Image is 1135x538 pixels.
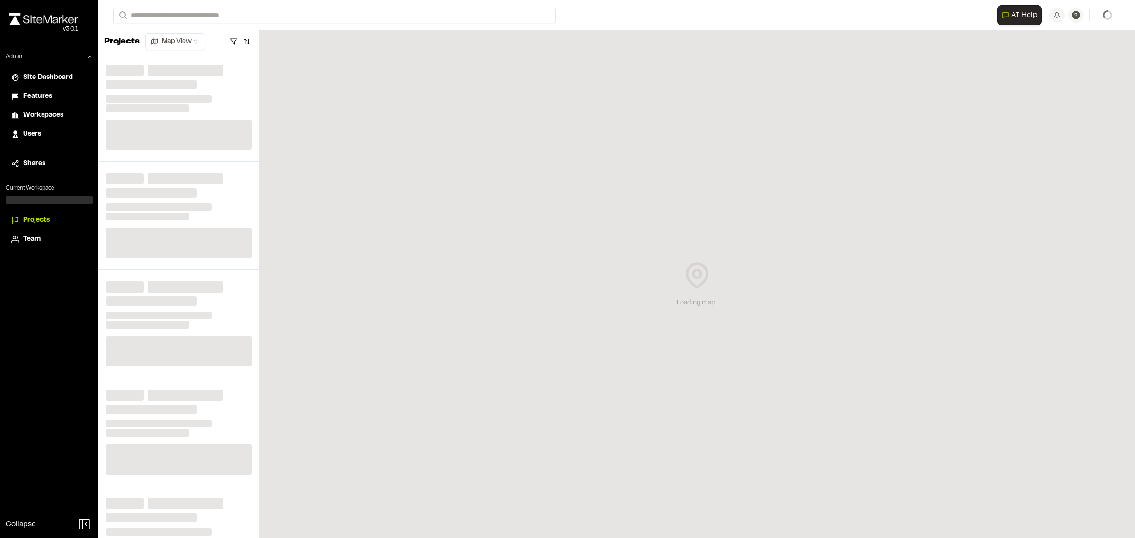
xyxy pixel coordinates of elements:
[11,72,87,83] a: Site Dashboard
[11,215,87,226] a: Projects
[997,5,1042,25] button: Open AI Assistant
[6,519,36,530] span: Collapse
[677,298,718,308] div: Loading map...
[997,5,1046,25] div: Open AI Assistant
[104,35,140,48] p: Projects
[113,8,131,23] button: Search
[11,91,87,102] a: Features
[23,129,41,139] span: Users
[1011,9,1038,21] span: AI Help
[23,91,52,102] span: Features
[11,129,87,139] a: Users
[6,52,22,61] p: Admin
[11,158,87,169] a: Shares
[6,184,93,192] p: Current Workspace
[23,72,73,83] span: Site Dashboard
[23,234,41,244] span: Team
[11,110,87,121] a: Workspaces
[23,215,50,226] span: Projects
[9,13,78,25] img: rebrand.png
[9,25,78,34] div: Oh geez...please don't...
[23,110,63,121] span: Workspaces
[11,234,87,244] a: Team
[23,158,45,169] span: Shares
